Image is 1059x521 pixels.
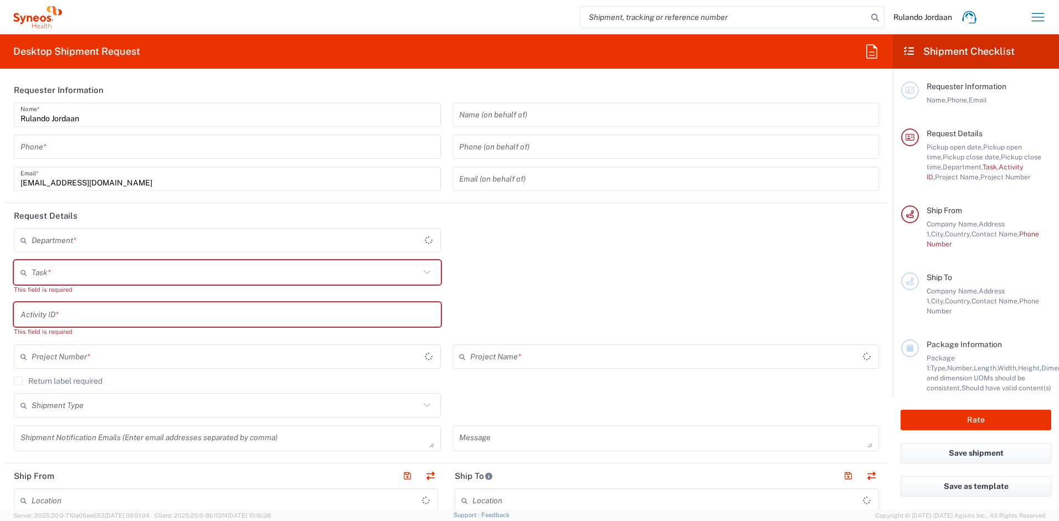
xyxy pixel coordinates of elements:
[455,471,493,482] h2: Ship To
[962,384,1051,392] span: Should have valid content(s)
[14,285,441,295] div: This field is required
[931,364,947,372] span: Type,
[927,96,947,104] span: Name,
[998,364,1018,372] span: Width,
[971,297,1019,305] span: Contact Name,
[13,45,140,58] h2: Desktop Shipment Request
[13,512,150,519] span: Server: 2025.20.0-710e05ee653
[454,512,481,518] a: Support
[927,206,962,215] span: Ship From
[228,512,271,519] span: [DATE] 10:16:38
[580,7,867,28] input: Shipment, tracking or reference number
[875,510,1046,520] span: Copyright © [DATE]-[DATE] Agistix Inc., All Rights Reserved
[945,230,971,238] span: Country,
[943,163,983,171] span: Department,
[974,364,998,372] span: Length,
[983,163,999,171] span: Task,
[927,273,952,282] span: Ship To
[901,443,1051,463] button: Save shipment
[893,12,952,22] span: Rulando Jordaan
[1018,364,1041,372] span: Height,
[481,512,510,518] a: Feedback
[931,230,945,238] span: City,
[927,82,1006,91] span: Requester Information
[155,512,271,519] span: Client: 2025.20.0-8b113f4
[947,96,969,104] span: Phone,
[927,220,979,228] span: Company Name,
[980,173,1031,181] span: Project Number
[947,364,974,372] span: Number,
[971,230,1019,238] span: Contact Name,
[105,512,150,519] span: [DATE] 09:51:04
[969,96,987,104] span: Email
[935,173,980,181] span: Project Name,
[903,45,1015,58] h2: Shipment Checklist
[14,471,54,482] h2: Ship From
[927,340,1002,349] span: Package Information
[14,210,78,221] h2: Request Details
[927,129,983,138] span: Request Details
[927,354,955,372] span: Package 1:
[901,410,1051,430] button: Rate
[945,297,971,305] span: Country,
[931,297,945,305] span: City,
[14,376,102,385] label: Return label required
[943,153,1001,161] span: Pickup close date,
[14,327,441,337] div: This field is required
[14,85,104,96] h2: Requester Information
[927,287,979,295] span: Company Name,
[901,476,1051,497] button: Save as template
[927,143,983,151] span: Pickup open date,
